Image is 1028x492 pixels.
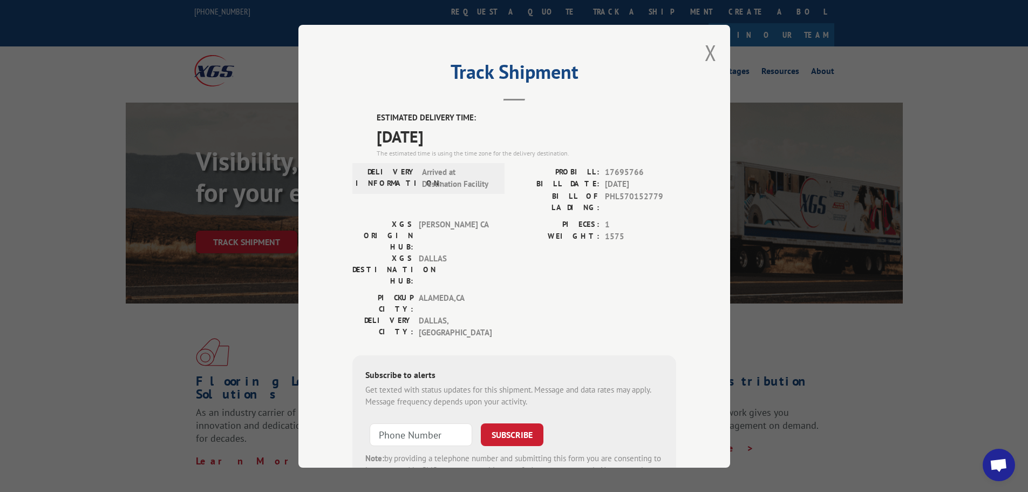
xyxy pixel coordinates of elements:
span: 1575 [605,231,676,243]
label: BILL DATE: [514,178,600,191]
span: [DATE] [377,124,676,148]
h2: Track Shipment [352,64,676,85]
div: Subscribe to alerts [365,368,663,383]
span: DALLAS , [GEOGRAPHIC_DATA] [419,314,492,339]
label: BILL OF LADING: [514,190,600,213]
button: SUBSCRIBE [481,423,543,446]
label: ESTIMATED DELIVERY TIME: [377,112,676,124]
span: 17695766 [605,166,676,178]
div: The estimated time is using the time zone for the delivery destination. [377,148,676,158]
label: PICKUP CITY: [352,292,413,314]
span: PHL570152779 [605,190,676,213]
span: [DATE] [605,178,676,191]
label: DELIVERY CITY: [352,314,413,339]
label: PIECES: [514,218,600,231]
label: WEIGHT: [514,231,600,243]
input: Phone Number [370,423,472,446]
span: 1 [605,218,676,231]
div: Open chat [983,449,1015,481]
label: XGS DESTINATION HUB: [352,252,413,286]
label: XGS ORIGIN HUB: [352,218,413,252]
strong: Note: [365,453,384,463]
button: Close modal [705,38,717,67]
label: PROBILL: [514,166,600,178]
span: DALLAS [419,252,492,286]
span: ALAMEDA , CA [419,292,492,314]
span: [PERSON_NAME] CA [419,218,492,252]
div: by providing a telephone number and submitting this form you are consenting to be contacted by SM... [365,452,663,489]
span: Arrived at Destination Facility [422,166,495,190]
div: Get texted with status updates for this shipment. Message and data rates may apply. Message frequ... [365,383,663,408]
label: DELIVERY INFORMATION: [356,166,417,190]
